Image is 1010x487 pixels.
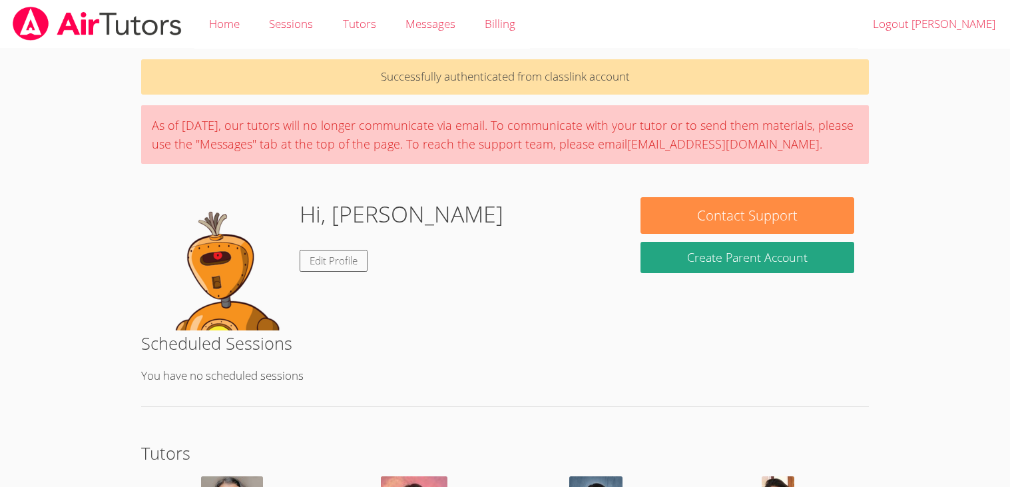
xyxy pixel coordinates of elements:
[11,7,183,41] img: airtutors_banner-c4298cdbf04f3fff15de1276eac7730deb9818008684d7c2e4769d2f7ddbe033.png
[300,197,503,231] h1: Hi, [PERSON_NAME]
[640,242,854,273] button: Create Parent Account
[300,250,368,272] a: Edit Profile
[405,16,455,31] span: Messages
[141,440,868,466] h2: Tutors
[141,105,868,164] div: As of [DATE], our tutors will no longer communicate via email. To communicate with your tutor or ...
[141,366,868,386] p: You have no scheduled sessions
[156,197,289,330] img: default.png
[141,330,868,356] h2: Scheduled Sessions
[141,59,868,95] p: Successfully authenticated from classlink account
[640,197,854,234] button: Contact Support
